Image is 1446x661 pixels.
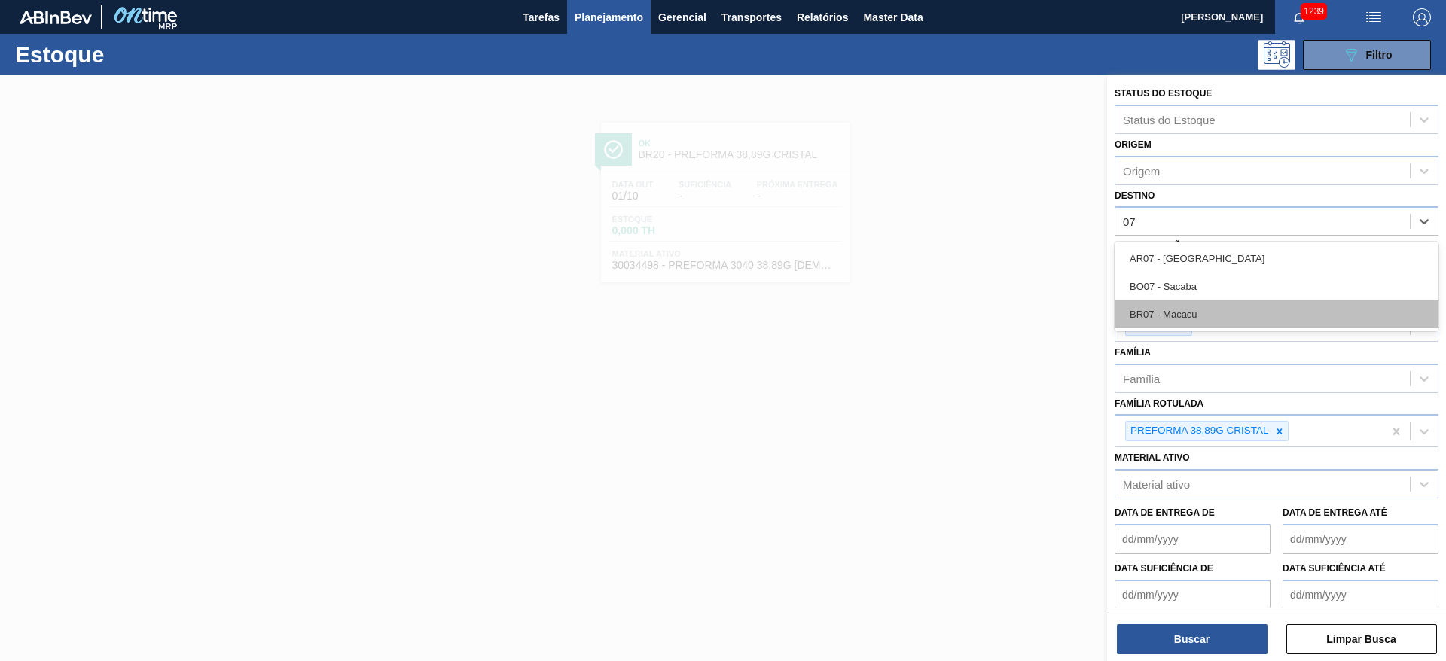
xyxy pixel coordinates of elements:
label: Família Rotulada [1115,398,1203,409]
label: Coordenação [1115,241,1188,251]
label: Data de Entrega até [1283,507,1387,518]
div: BO07 - Sacaba [1115,273,1438,300]
span: Tarefas [523,8,560,26]
span: Planejamento [575,8,643,26]
span: Transportes [721,8,782,26]
img: TNhmsLtSVTkK8tSr43FrP2fwEKptu5GPRR3wAAAABJRU5ErkJggg== [20,11,92,24]
div: Família [1123,372,1160,385]
div: Material ativo [1123,478,1190,491]
label: Data suficiência de [1115,563,1213,574]
div: Origem [1123,164,1160,177]
input: dd/mm/yyyy [1283,580,1438,610]
img: userActions [1365,8,1383,26]
span: 1239 [1301,3,1327,20]
label: Status do Estoque [1115,88,1212,99]
label: Data de Entrega de [1115,507,1215,518]
label: Origem [1115,139,1152,150]
input: dd/mm/yyyy [1283,524,1438,554]
div: AR07 - [GEOGRAPHIC_DATA] [1115,245,1438,273]
label: Data suficiência até [1283,563,1386,574]
span: Master Data [863,8,923,26]
img: Logout [1413,8,1431,26]
div: PREFORMA 38,89G CRISTAL [1126,422,1271,440]
input: dd/mm/yyyy [1115,580,1271,610]
div: BR07 - Macacu [1115,300,1438,328]
button: Notificações [1275,7,1323,28]
label: Família [1115,347,1151,358]
label: Destino [1115,190,1155,201]
span: Relatórios [797,8,848,26]
h1: Estoque [15,46,240,63]
div: Pogramando: nenhum usuário selecionado [1258,40,1295,70]
span: Filtro [1366,49,1393,61]
label: Material ativo [1115,452,1190,463]
div: Status do Estoque [1123,113,1216,126]
input: dd/mm/yyyy [1115,524,1271,554]
button: Filtro [1303,40,1431,70]
span: Gerencial [658,8,706,26]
